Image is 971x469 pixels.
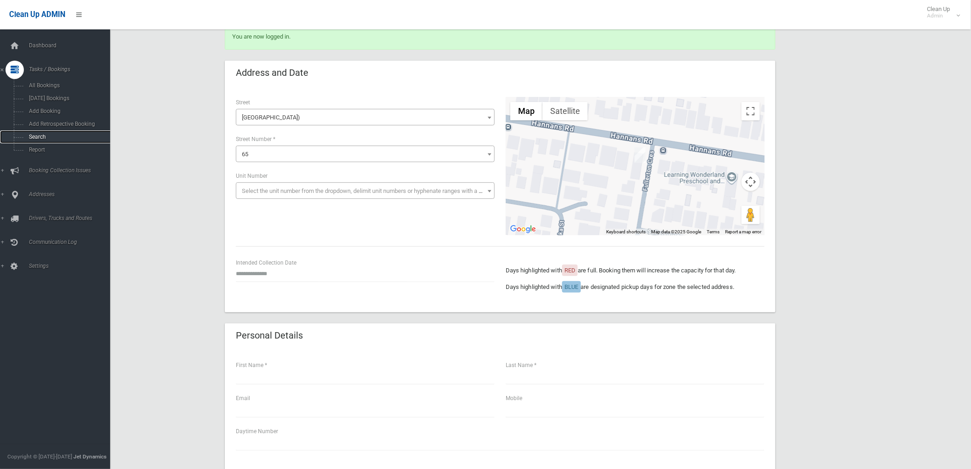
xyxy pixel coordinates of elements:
span: Copyright © [DATE]-[DATE] [7,453,72,460]
header: Address and Date [225,64,319,82]
span: 65 [242,151,248,158]
span: Add Booking [26,108,110,114]
img: Google [508,223,538,235]
button: Toggle fullscreen view [742,102,760,120]
p: Days highlighted with are designated pickup days for zone the selected address. [506,282,765,293]
a: Terms (opens in new tab) [707,229,720,234]
span: Hannans Road (RIVERWOOD 2210) [236,109,495,125]
span: Clean Up [923,6,960,19]
span: Booking Collection Issues [26,167,118,174]
button: Show satellite imagery [542,102,588,120]
small: Admin [927,12,950,19]
span: Tasks / Bookings [26,66,118,73]
header: Personal Details [225,327,314,345]
span: Hannans Road (RIVERWOOD 2210) [238,111,492,124]
span: [DATE] Bookings [26,95,110,102]
span: Report [26,147,110,153]
button: Map camera controls [742,173,760,191]
a: Open this area in Google Maps (opens a new window) [508,223,538,235]
span: Communication Log [26,239,118,245]
span: Dashboard [26,42,118,49]
span: Drivers, Trucks and Routes [26,215,118,221]
a: Report a map error [725,229,762,234]
p: Days highlighted with are full. Booking them will increase the capacity for that day. [506,265,765,276]
button: Drag Pegman onto the map to open Street View [742,206,760,224]
span: Add Retrospective Booking [26,121,110,127]
div: You are now logged in. [225,24,776,50]
button: Show street map [510,102,542,120]
strong: Jet Dynamics [73,453,106,460]
span: Search [26,134,110,140]
span: All Bookings [26,82,110,89]
span: Clean Up ADMIN [9,10,65,19]
div: 65 Hannans Road, RIVERWOOD NSW 2210 [635,147,646,163]
span: Addresses [26,191,118,198]
span: 65 [238,148,492,161]
span: Settings [26,263,118,269]
span: 65 [236,146,495,162]
span: BLUE [564,283,578,290]
span: Map data ©2025 Google [651,229,701,234]
span: RED [564,267,575,274]
span: Select the unit number from the dropdown, delimit unit numbers or hyphenate ranges with a comma [242,187,498,194]
button: Keyboard shortcuts [606,229,646,235]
